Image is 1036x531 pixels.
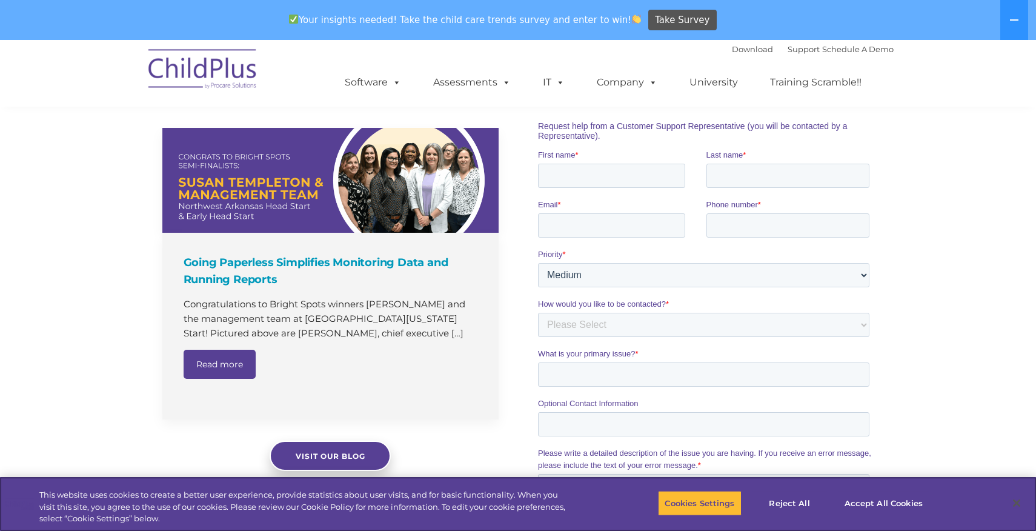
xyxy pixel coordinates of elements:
[732,44,894,54] font: |
[822,44,894,54] a: Schedule A Demo
[758,70,874,95] a: Training Scramble!!
[838,490,929,516] button: Accept All Cookies
[421,70,523,95] a: Assessments
[142,41,264,101] img: ChildPlus by Procare Solutions
[270,441,391,471] a: Visit our blog
[184,254,480,288] h4: Going Paperless Simplifies Monitoring Data and Running Reports
[1003,490,1030,516] button: Close
[632,15,641,24] img: 👏
[296,452,365,461] span: Visit our blog
[39,489,570,525] div: This website uses cookies to create a better user experience, provide statistics about user visit...
[184,297,480,341] p: Congratulations to Bright Spots winners [PERSON_NAME] and the management team at [GEOGRAPHIC_DATA...
[333,70,413,95] a: Software
[289,15,298,24] img: ✅
[732,44,773,54] a: Download
[284,8,646,32] span: Your insights needed! Take the child care trends survey and enter to win!
[531,70,577,95] a: IT
[752,490,828,516] button: Reject All
[648,10,717,31] a: Take Survey
[658,490,741,516] button: Cookies Settings
[585,70,669,95] a: Company
[184,350,256,379] a: Read more
[788,44,820,54] a: Support
[677,70,750,95] a: University
[655,10,709,31] span: Take Survey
